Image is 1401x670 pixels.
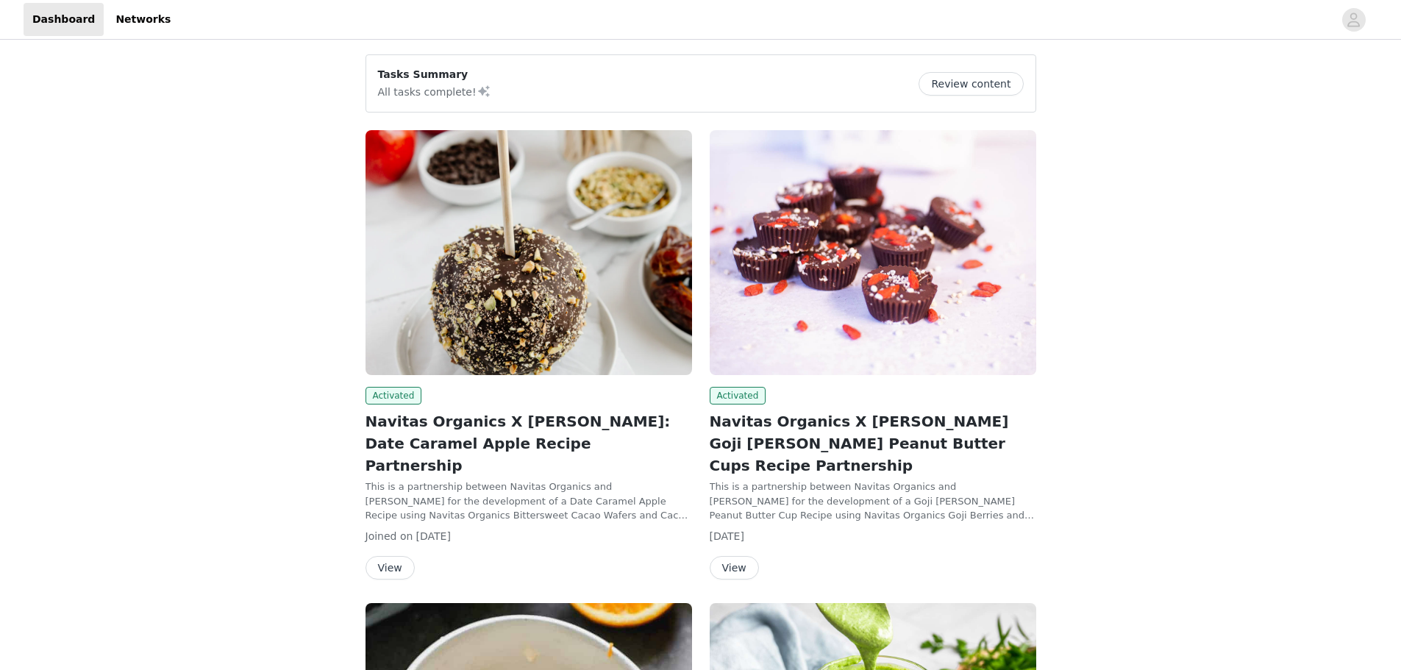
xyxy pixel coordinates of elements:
[710,387,766,405] span: Activated
[710,556,759,580] button: View
[366,563,415,574] a: View
[107,3,179,36] a: Networks
[710,130,1036,375] img: Navitas Organics
[710,410,1036,477] h2: Navitas Organics X [PERSON_NAME] Goji [PERSON_NAME] Peanut Butter Cups Recipe Partnership
[378,82,491,100] p: All tasks complete!
[416,530,451,542] span: [DATE]
[710,563,759,574] a: View
[366,530,413,542] span: Joined on
[366,130,692,375] img: Navitas Organics
[366,556,415,580] button: View
[919,72,1023,96] button: Review content
[366,410,692,477] h2: Navitas Organics X [PERSON_NAME]: Date Caramel Apple Recipe Partnership
[710,480,1036,523] p: This is a partnership between Navitas Organics and [PERSON_NAME] for the development of a Goji [P...
[366,480,692,523] p: This is a partnership between Navitas Organics and [PERSON_NAME] for the development of a Date Ca...
[24,3,104,36] a: Dashboard
[378,67,491,82] p: Tasks Summary
[366,387,422,405] span: Activated
[710,530,744,542] span: [DATE]
[1347,8,1361,32] div: avatar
